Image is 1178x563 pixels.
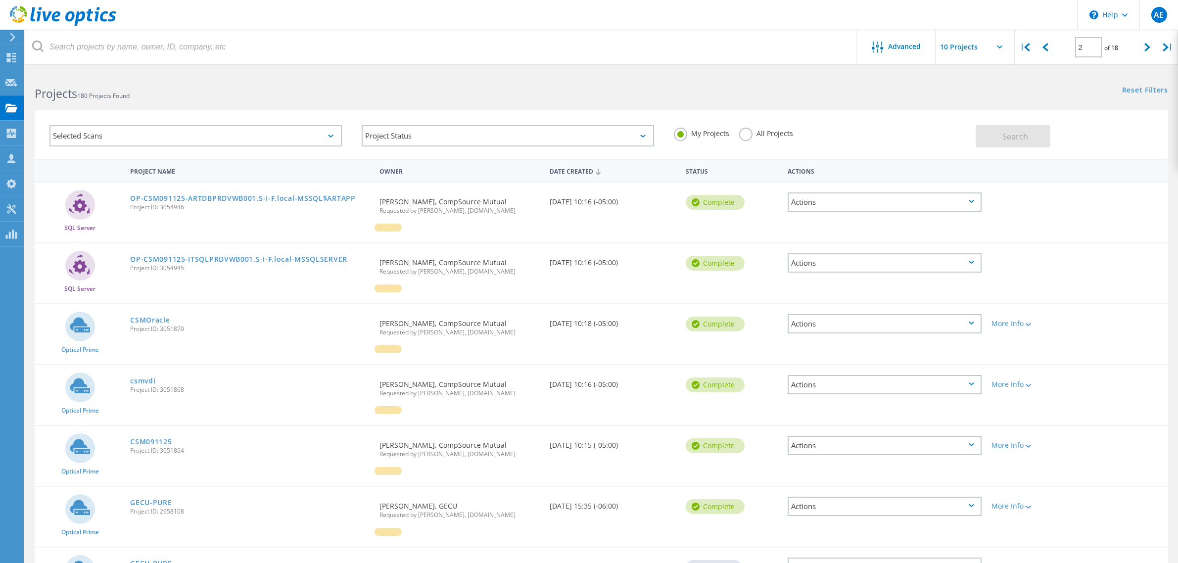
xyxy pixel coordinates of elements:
div: [DATE] 10:15 (-05:00) [545,426,681,459]
div: [DATE] 10:16 (-05:00) [545,183,681,215]
div: Complete [686,377,745,392]
input: Search projects by name, owner, ID, company, etc [25,30,857,64]
div: Date Created [545,161,681,180]
div: Complete [686,317,745,331]
div: Selected Scans [49,125,342,146]
span: Search [1002,131,1028,142]
span: Optical Prime [61,469,99,474]
div: Actions [783,161,987,180]
span: Requested by [PERSON_NAME], [DOMAIN_NAME] [379,512,540,518]
a: CSMOracle [130,317,170,324]
a: CSM091125 [130,438,172,445]
span: Requested by [PERSON_NAME], [DOMAIN_NAME] [379,329,540,335]
div: Actions [788,375,982,394]
label: All Projects [739,128,793,137]
a: Reset Filters [1122,87,1168,95]
span: of 18 [1104,44,1118,52]
div: [PERSON_NAME], CompSource Mutual [375,183,545,224]
span: Requested by [PERSON_NAME], [DOMAIN_NAME] [379,390,540,396]
div: Actions [788,436,982,455]
div: More Info [991,320,1072,327]
a: OP-CSM091125-ITSQLPRDVWB001.S-I-F.local-MSSQLSERVER [130,256,347,263]
div: Actions [788,253,982,273]
div: More Info [991,442,1072,449]
span: AE [1154,11,1164,19]
span: Requested by [PERSON_NAME], [DOMAIN_NAME] [379,208,540,214]
div: Actions [788,497,982,516]
span: Optical Prime [61,408,99,414]
a: OP-CSM091125-ARTDBPRDVWB001.S-I-F.local-MSSQL$ARTAPP [130,195,355,202]
svg: \n [1089,10,1098,19]
div: Complete [686,195,745,210]
b: Projects [35,86,77,101]
span: Project ID: 2958108 [130,509,370,515]
div: [PERSON_NAME], GECU [375,487,545,528]
span: Project ID: 3051870 [130,326,370,332]
span: Advanced [888,43,921,50]
span: Project ID: 3054945 [130,265,370,271]
label: My Projects [674,128,729,137]
a: GECU-PURE [130,499,172,506]
span: Project ID: 3054946 [130,204,370,210]
div: Project Status [362,125,654,146]
div: Actions [788,192,982,212]
div: More Info [991,503,1072,510]
a: Live Optics Dashboard [10,21,116,28]
div: | [1158,30,1178,65]
span: 180 Projects Found [77,92,130,100]
div: Actions [788,314,982,333]
div: [PERSON_NAME], CompSource Mutual [375,426,545,467]
span: Project ID: 3051868 [130,387,370,393]
button: Search [976,125,1050,147]
div: [DATE] 10:18 (-05:00) [545,304,681,337]
span: Project ID: 3051864 [130,448,370,454]
div: Project Name [125,161,375,180]
span: SQL Server [64,286,95,292]
div: [PERSON_NAME], CompSource Mutual [375,243,545,284]
span: Optical Prime [61,347,99,353]
div: [DATE] 15:35 (-06:00) [545,487,681,519]
a: csmvdi [130,377,155,384]
div: More Info [991,381,1072,388]
span: Requested by [PERSON_NAME], [DOMAIN_NAME] [379,269,540,275]
span: Requested by [PERSON_NAME], [DOMAIN_NAME] [379,451,540,457]
div: [PERSON_NAME], CompSource Mutual [375,304,545,345]
div: Complete [686,438,745,453]
div: [PERSON_NAME], CompSource Mutual [375,365,545,406]
div: Complete [686,499,745,514]
div: Status [681,161,783,180]
span: SQL Server [64,225,95,231]
span: Optical Prime [61,529,99,535]
div: [DATE] 10:16 (-05:00) [545,243,681,276]
div: Complete [686,256,745,271]
div: Owner [375,161,545,180]
div: | [1015,30,1035,65]
div: [DATE] 10:16 (-05:00) [545,365,681,398]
